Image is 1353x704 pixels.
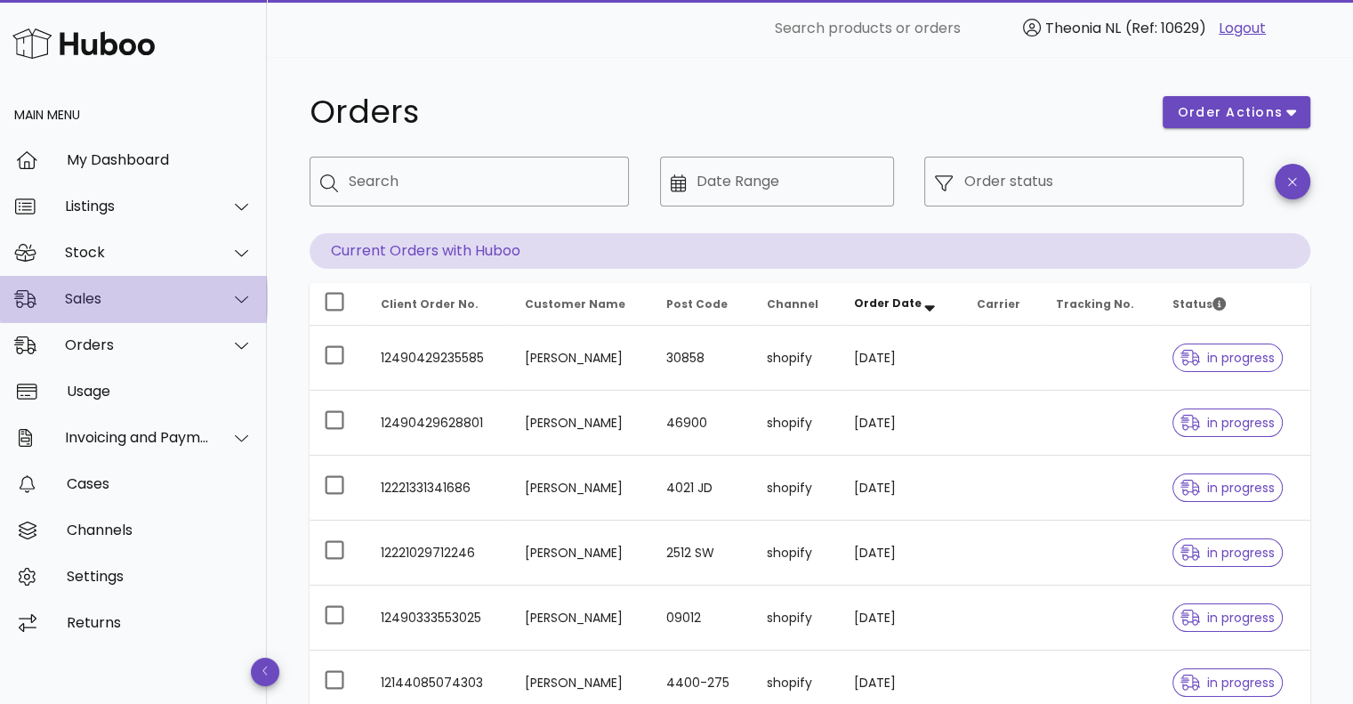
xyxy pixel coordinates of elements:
[65,336,210,353] div: Orders
[652,456,753,521] td: 4021 JD
[840,586,962,651] td: [DATE]
[840,521,962,586] td: [DATE]
[67,614,253,631] div: Returns
[840,283,962,326] th: Order Date: Sorted descending. Activate to remove sorting.
[65,244,210,261] div: Stock
[525,296,625,312] span: Customer Name
[381,296,479,312] span: Client Order No.
[511,326,652,391] td: [PERSON_NAME]
[1177,103,1284,122] span: order actions
[840,391,962,456] td: [DATE]
[366,456,511,521] td: 12221331341686
[1180,481,1275,494] span: in progress
[67,151,253,168] div: My Dashboard
[1125,18,1206,38] span: (Ref: 10629)
[854,295,922,311] span: Order Date
[1042,283,1158,326] th: Tracking No.
[753,326,841,391] td: shopify
[310,96,1141,128] h1: Orders
[767,296,818,312] span: Channel
[67,383,253,400] div: Usage
[666,296,728,312] span: Post Code
[1158,283,1310,326] th: Status
[366,586,511,651] td: 12490333553025
[1180,546,1275,559] span: in progress
[366,326,511,391] td: 12490429235585
[652,586,753,651] td: 09012
[1180,611,1275,624] span: in progress
[366,521,511,586] td: 12221029712246
[753,283,841,326] th: Channel
[366,283,511,326] th: Client Order No.
[1180,352,1275,364] span: in progress
[1056,296,1134,312] span: Tracking No.
[962,283,1042,326] th: Carrier
[1219,18,1266,39] a: Logout
[1180,417,1275,429] span: in progress
[366,391,511,456] td: 12490429628801
[511,586,652,651] td: [PERSON_NAME]
[840,326,962,391] td: [DATE]
[753,586,841,651] td: shopify
[65,290,210,307] div: Sales
[753,391,841,456] td: shopify
[67,568,253,585] div: Settings
[65,429,210,446] div: Invoicing and Payments
[67,522,253,538] div: Channels
[840,456,962,521] td: [DATE]
[1172,296,1226,312] span: Status
[652,283,753,326] th: Post Code
[753,456,841,521] td: shopify
[652,521,753,586] td: 2512 SW
[977,296,1020,312] span: Carrier
[652,326,753,391] td: 30858
[67,475,253,492] div: Cases
[511,521,652,586] td: [PERSON_NAME]
[1045,18,1121,38] span: Theonia NL
[511,391,652,456] td: [PERSON_NAME]
[511,456,652,521] td: [PERSON_NAME]
[511,283,652,326] th: Customer Name
[1163,96,1310,128] button: order actions
[753,521,841,586] td: shopify
[652,391,753,456] td: 46900
[12,24,155,62] img: Huboo Logo
[1180,676,1275,689] span: in progress
[310,233,1310,269] p: Current Orders with Huboo
[65,198,210,214] div: Listings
